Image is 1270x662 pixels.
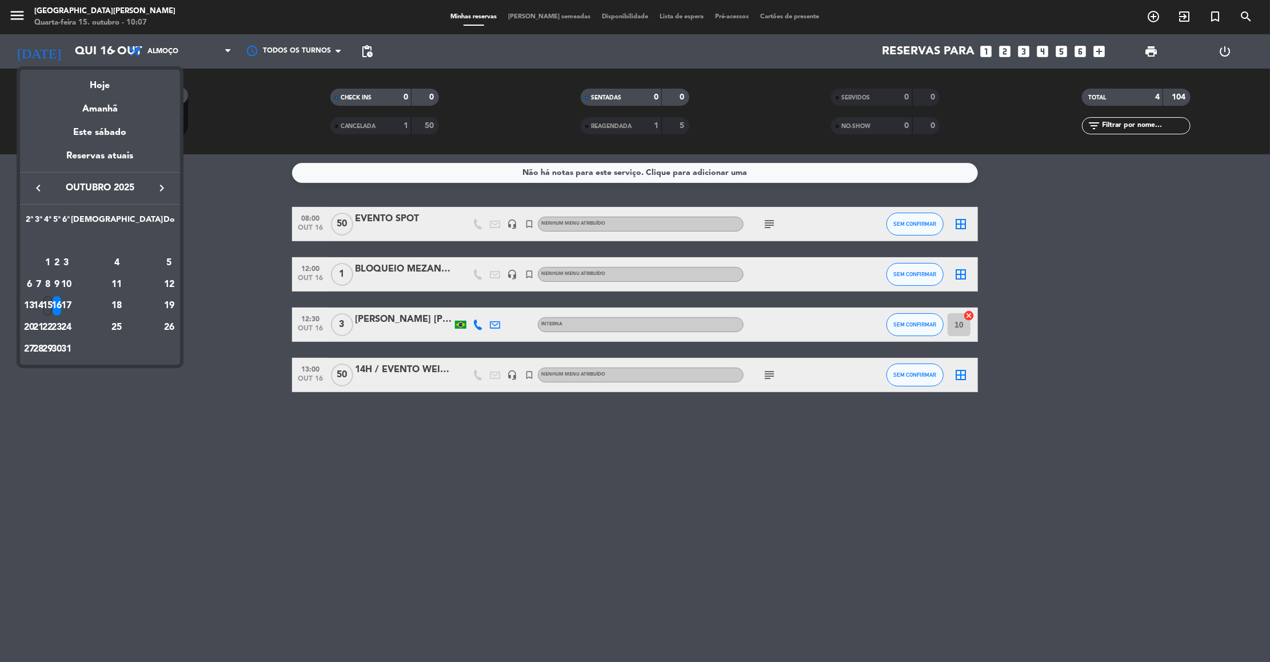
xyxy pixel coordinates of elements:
td: 10 de outubro de 2025 [62,274,71,296]
div: 15 [43,296,52,316]
div: 23 [53,318,61,337]
div: 26 [163,318,175,337]
button: keyboard_arrow_right [151,181,172,196]
div: 13 [25,296,34,316]
i: keyboard_arrow_left [31,181,45,195]
th: Segunda-feira [25,213,34,231]
td: 4 de outubro de 2025 [71,252,163,274]
td: 25 de outubro de 2025 [71,317,163,338]
th: Domingo [163,213,175,231]
div: 25 [75,318,158,337]
div: 1 [43,253,52,273]
th: Sexta-feira [62,213,71,231]
td: 1 de outubro de 2025 [43,252,52,274]
td: 12 de outubro de 2025 [163,274,175,296]
div: 27 [25,340,34,359]
div: 21 [34,318,43,337]
td: 26 de outubro de 2025 [163,317,175,338]
th: Sábado [71,213,163,231]
td: 28 de outubro de 2025 [34,338,43,360]
th: Quinta-feira [52,213,61,231]
td: 3 de outubro de 2025 [62,252,71,274]
td: 11 de outubro de 2025 [71,274,163,296]
td: 16 de outubro de 2025 [52,295,61,317]
div: 28 [34,340,43,359]
i: keyboard_arrow_right [155,181,169,195]
div: 9 [53,275,61,294]
div: Amanhã [20,93,180,117]
td: 23 de outubro de 2025 [52,317,61,338]
td: 5 de outubro de 2025 [163,252,175,274]
td: 17 de outubro de 2025 [62,295,71,317]
td: 18 de outubro de 2025 [71,295,163,317]
td: 14 de outubro de 2025 [34,295,43,317]
td: 30 de outubro de 2025 [52,338,61,360]
td: 7 de outubro de 2025 [34,274,43,296]
div: 8 [43,275,52,294]
div: 20 [25,318,34,337]
td: 20 de outubro de 2025 [25,317,34,338]
td: 29 de outubro de 2025 [43,338,52,360]
div: 18 [75,296,158,316]
div: Reservas atuais [20,149,180,172]
div: 30 [53,340,61,359]
td: 27 de outubro de 2025 [25,338,34,360]
div: 17 [62,296,70,316]
th: Quarta-feira [43,213,52,231]
td: 31 de outubro de 2025 [62,338,71,360]
div: 6 [25,275,34,294]
div: 4 [75,253,158,273]
td: 2 de outubro de 2025 [52,252,61,274]
div: 12 [163,275,175,294]
td: 9 de outubro de 2025 [52,274,61,296]
div: 10 [62,275,70,294]
td: 8 de outubro de 2025 [43,274,52,296]
div: 14 [34,296,43,316]
div: 3 [62,253,70,273]
div: 2 [53,253,61,273]
td: 22 de outubro de 2025 [43,317,52,338]
div: 19 [163,296,175,316]
div: 22 [43,318,52,337]
th: Terça-feira [34,213,43,231]
td: 19 de outubro de 2025 [163,295,175,317]
div: Hoje [20,70,180,93]
span: outubro 2025 [49,181,151,196]
button: keyboard_arrow_left [28,181,49,196]
div: Este sábado [20,117,180,149]
td: 15 de outubro de 2025 [43,295,52,317]
td: 24 de outubro de 2025 [62,317,71,338]
td: OUT [25,230,175,252]
td: 13 de outubro de 2025 [25,295,34,317]
div: 24 [62,318,70,337]
div: 11 [75,275,158,294]
div: 31 [62,340,70,359]
div: 5 [163,253,175,273]
div: 7 [34,275,43,294]
div: 16 [53,296,61,316]
td: 6 de outubro de 2025 [25,274,34,296]
div: 29 [43,340,52,359]
td: 21 de outubro de 2025 [34,317,43,338]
